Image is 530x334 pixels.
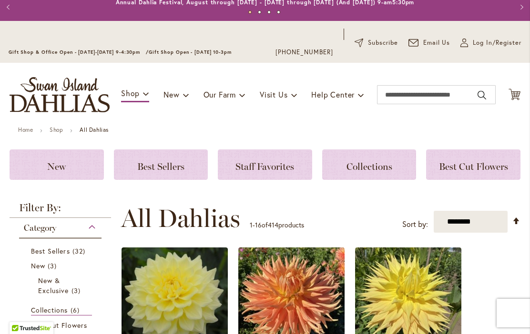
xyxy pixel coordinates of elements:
strong: All Dahlias [80,126,109,133]
span: Help Center [311,89,355,99]
span: 414 [268,220,278,229]
span: Email Us [423,38,450,48]
button: 2 of 4 [258,10,261,14]
span: Staff Favorites [235,161,294,172]
span: Best Cut Flowers [31,321,87,330]
span: Our Farm [204,89,236,99]
a: Email Us [408,38,450,48]
span: Shop [121,88,140,98]
span: 32 [72,246,88,256]
span: Gift Shop Open - [DATE] 10-3pm [149,49,232,55]
a: Shop [50,126,63,133]
span: Collections [347,161,392,172]
a: Staff Favorites [218,149,312,180]
a: Collections [31,305,92,315]
span: 16 [255,220,262,229]
span: Subscribe [368,38,398,48]
label: Sort by: [402,216,428,233]
span: All Dahlias [121,204,240,233]
span: Gift Shop & Office Open - [DATE]-[DATE] 9-4:30pm / [9,49,149,55]
span: Visit Us [260,89,287,99]
a: Best Sellers [31,246,92,256]
span: Best Sellers [137,161,184,172]
span: Log In/Register [473,38,521,48]
span: New & Exclusive [38,276,69,295]
a: [PHONE_NUMBER] [275,48,333,57]
p: - of products [250,217,304,233]
a: Subscribe [355,38,398,48]
button: 3 of 4 [267,10,271,14]
span: 1 [250,220,253,229]
iframe: Launch Accessibility Center [7,300,34,327]
span: 3 [71,285,83,295]
button: 1 of 4 [248,10,252,14]
a: New &amp; Exclusive [38,275,85,295]
a: New [31,261,92,271]
span: 3 [48,261,59,271]
a: Collections [322,149,417,180]
a: Home [18,126,33,133]
span: New [163,89,179,99]
a: Best Sellers [114,149,208,180]
span: Best Sellers [31,246,70,255]
a: New [10,149,104,180]
span: Category [24,223,56,233]
a: Log In/Register [460,38,521,48]
span: Collections [31,305,68,314]
span: Best Cut Flowers [439,161,508,172]
button: 4 of 4 [277,10,280,14]
span: New [47,161,66,172]
strong: Filter By: [10,203,111,218]
span: 6 [71,305,82,315]
a: Best Cut Flowers [426,149,520,180]
a: store logo [10,77,110,112]
span: New [31,261,45,270]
